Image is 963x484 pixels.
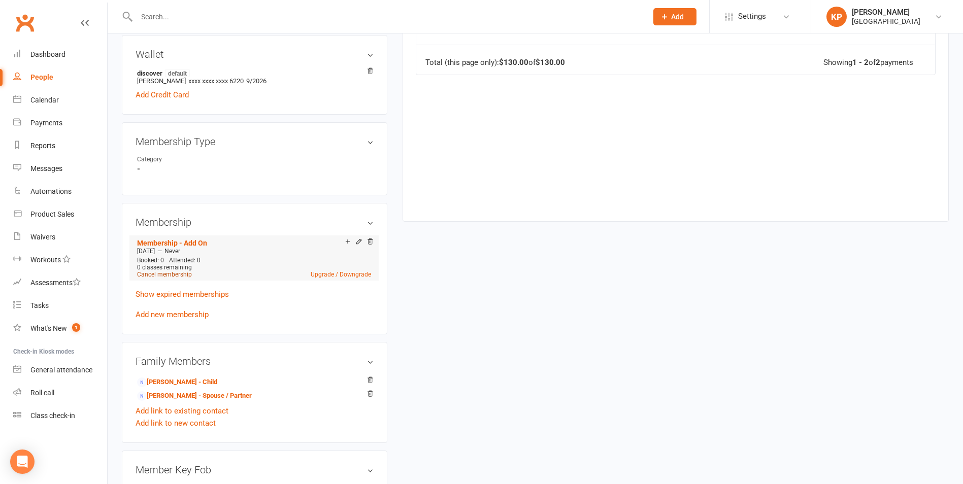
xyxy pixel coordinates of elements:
[137,391,252,401] a: [PERSON_NAME] - Spouse / Partner
[13,134,107,157] a: Reports
[137,164,374,174] strong: -
[13,317,107,340] a: What's New1
[13,404,107,427] a: Class kiosk mode
[137,248,155,255] span: [DATE]
[671,13,684,21] span: Add
[653,8,696,25] button: Add
[30,324,67,332] div: What's New
[30,142,55,150] div: Reports
[13,359,107,382] a: General attendance kiosk mode
[135,247,374,255] div: —
[30,279,81,287] div: Assessments
[30,411,75,420] div: Class check-in
[136,136,374,147] h3: Membership Type
[13,203,107,226] a: Product Sales
[30,389,54,397] div: Roll call
[165,69,190,77] span: default
[246,77,267,85] span: 9/2026
[136,67,374,86] li: [PERSON_NAME]
[536,58,565,67] strong: $130.00
[137,155,221,164] div: Category
[188,77,244,85] span: xxxx xxxx xxxx 6220
[13,66,107,89] a: People
[13,112,107,134] a: Payments
[738,5,766,28] span: Settings
[30,187,72,195] div: Automations
[137,257,164,264] span: Booked: 0
[499,58,528,67] strong: $130.00
[136,217,374,228] h3: Membership
[13,249,107,271] a: Workouts
[136,417,216,429] a: Add link to new contact
[13,271,107,294] a: Assessments
[136,49,374,60] h3: Wallet
[136,464,374,475] h3: Member Key Fob
[12,10,38,36] a: Clubworx
[823,58,913,67] div: Showing of payments
[30,210,74,218] div: Product Sales
[13,294,107,317] a: Tasks
[13,157,107,180] a: Messages
[134,10,640,24] input: Search...
[852,8,920,17] div: [PERSON_NAME]
[137,377,217,388] a: [PERSON_NAME] - Child
[30,366,92,374] div: General attendance
[72,323,80,332] span: 1
[30,96,59,104] div: Calendar
[136,356,374,367] h3: Family Members
[13,382,107,404] a: Roll call
[30,233,55,241] div: Waivers
[136,290,229,299] a: Show expired memberships
[13,89,107,112] a: Calendar
[826,7,847,27] div: KP
[30,164,62,172] div: Messages
[30,301,49,309] div: Tasks
[136,310,209,319] a: Add new membership
[30,50,65,58] div: Dashboard
[13,43,107,66] a: Dashboard
[137,69,369,77] strong: discover
[876,58,880,67] strong: 2
[136,405,228,417] a: Add link to existing contact
[137,239,207,247] a: Membership - Add On
[164,248,180,255] span: Never
[311,271,371,278] a: Upgrade / Downgrade
[136,89,189,101] a: Add Credit Card
[137,271,192,278] a: Cancel membership
[13,226,107,249] a: Waivers
[852,17,920,26] div: [GEOGRAPHIC_DATA]
[30,119,62,127] div: Payments
[30,73,53,81] div: People
[137,264,192,271] span: 0 classes remaining
[852,58,869,67] strong: 1 - 2
[10,450,35,474] div: Open Intercom Messenger
[425,58,565,67] div: Total (this page only): of
[13,180,107,203] a: Automations
[169,257,201,264] span: Attended: 0
[30,256,61,264] div: Workouts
